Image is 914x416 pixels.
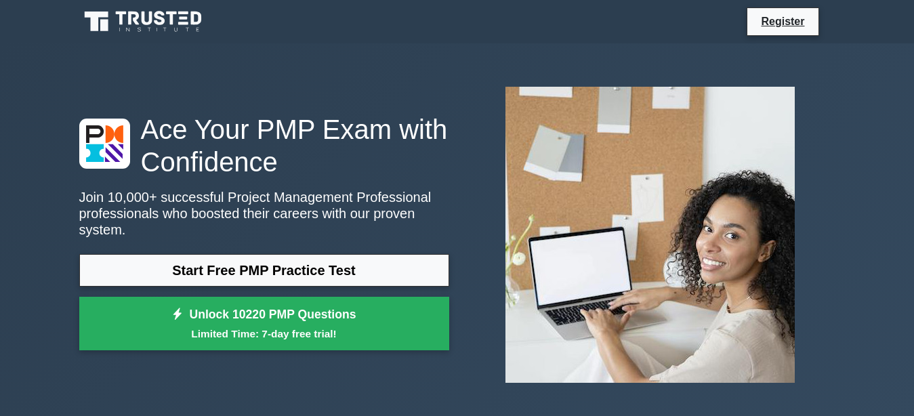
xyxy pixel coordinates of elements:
[753,13,812,30] a: Register
[96,326,432,341] small: Limited Time: 7-day free trial!
[79,254,449,287] a: Start Free PMP Practice Test
[79,113,449,178] h1: Ace Your PMP Exam with Confidence
[79,297,449,351] a: Unlock 10220 PMP QuestionsLimited Time: 7-day free trial!
[79,189,449,238] p: Join 10,000+ successful Project Management Professional professionals who boosted their careers w...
